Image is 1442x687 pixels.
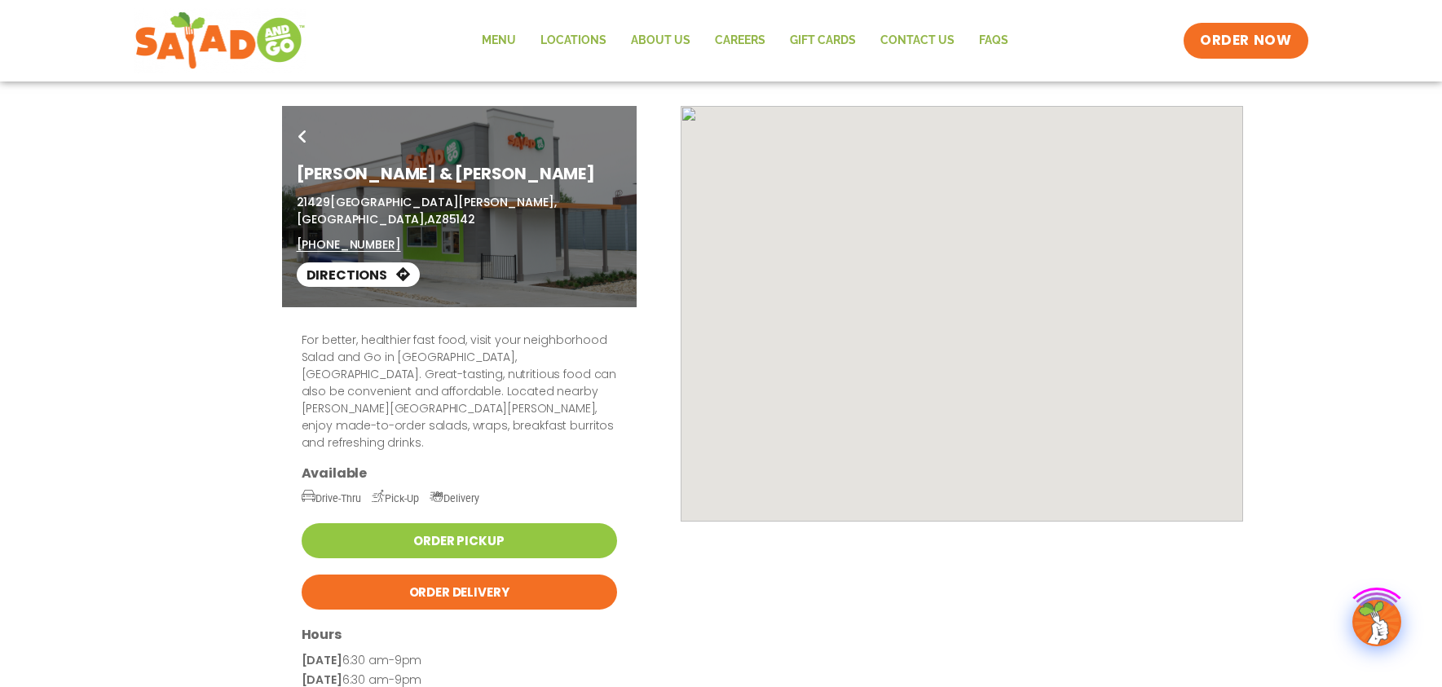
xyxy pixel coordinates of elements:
span: AZ [427,211,442,227]
a: Directions [297,262,420,287]
span: Delivery [430,492,479,504]
a: FAQs [967,22,1021,59]
span: Drive-Thru [302,492,361,504]
span: Pick-Up [372,492,419,504]
a: GIFT CARDS [778,22,868,59]
p: 6:30 am-9pm [302,651,617,671]
p: For better, healthier fast food, visit your neighborhood Salad and Go in [GEOGRAPHIC_DATA], [GEOG... [302,332,617,451]
a: Order Pickup [302,523,617,558]
span: [GEOGRAPHIC_DATA], [297,211,427,227]
a: Order Delivery [302,575,617,610]
a: ORDER NOW [1184,23,1308,59]
a: Careers [703,22,778,59]
span: [GEOGRAPHIC_DATA][PERSON_NAME], [330,194,557,210]
span: ORDER NOW [1200,31,1291,51]
img: new-SAG-logo-768×292 [134,8,306,73]
a: Contact Us [868,22,967,59]
a: About Us [619,22,703,59]
a: [PHONE_NUMBER] [297,236,401,253]
h1: [PERSON_NAME] & [PERSON_NAME] [297,161,622,186]
a: Menu [470,22,528,59]
a: Locations [528,22,619,59]
nav: Menu [470,22,1021,59]
h3: Available [302,465,617,482]
strong: [DATE] [302,652,342,668]
span: 85142 [442,211,475,227]
span: 21429 [297,194,330,210]
h3: Hours [302,626,617,643]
